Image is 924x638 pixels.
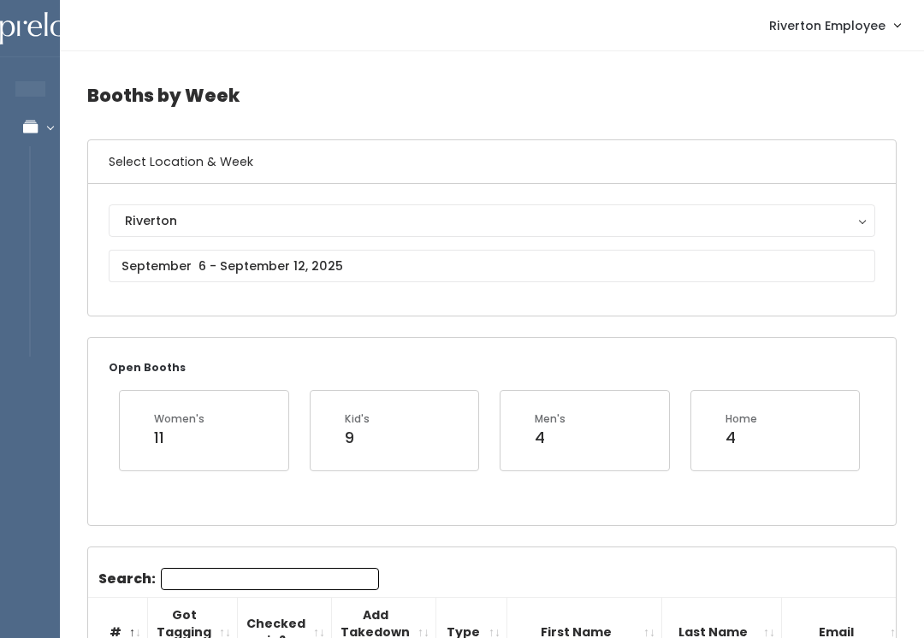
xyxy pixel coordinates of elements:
div: 9 [345,427,370,449]
h4: Booths by Week [87,72,897,119]
div: 4 [535,427,566,449]
label: Search: [98,568,379,590]
div: Men's [535,411,566,427]
small: Open Booths [109,360,186,375]
div: Women's [154,411,204,427]
div: Home [726,411,757,427]
input: September 6 - September 12, 2025 [109,250,875,282]
div: 4 [726,427,757,449]
a: Riverton Employee [752,7,917,44]
div: Riverton [125,211,859,230]
div: 11 [154,427,204,449]
button: Riverton [109,204,875,237]
span: Riverton Employee [769,16,885,35]
input: Search: [161,568,379,590]
h6: Select Location & Week [88,140,896,184]
div: Kid's [345,411,370,427]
